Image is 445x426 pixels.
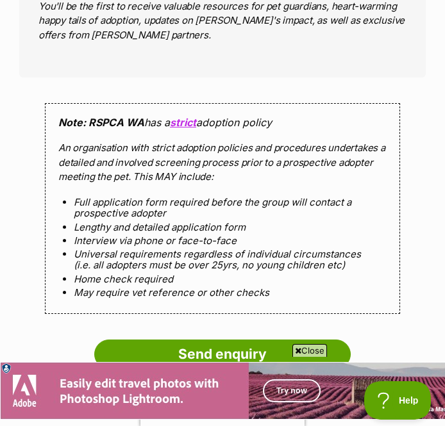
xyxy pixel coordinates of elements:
li: Universal requirements regardless of individual circumstances (i.e. all adopters must be over 25y... [74,249,371,271]
li: Home check required [74,274,371,284]
iframe: Help Scout Beacon - Open [364,381,432,420]
strong: Note: RSPCA WA [58,116,144,129]
div: has a adoption policy [45,103,400,314]
input: Send enquiry [94,340,351,369]
a: strict [170,116,196,129]
p: An organisation with strict adoption policies and procedures undertakes a detailed and involved s... [58,141,387,184]
li: Full application form required before the group will contact a prospective adopter [74,197,371,219]
img: consumer-privacy-logo.png [1,1,12,12]
li: Lengthy and detailed application form [74,222,371,233]
li: May require vet reference or other checks [74,287,371,298]
span: Close [292,344,327,357]
li: Interview via phone or face-to-face [74,235,371,246]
